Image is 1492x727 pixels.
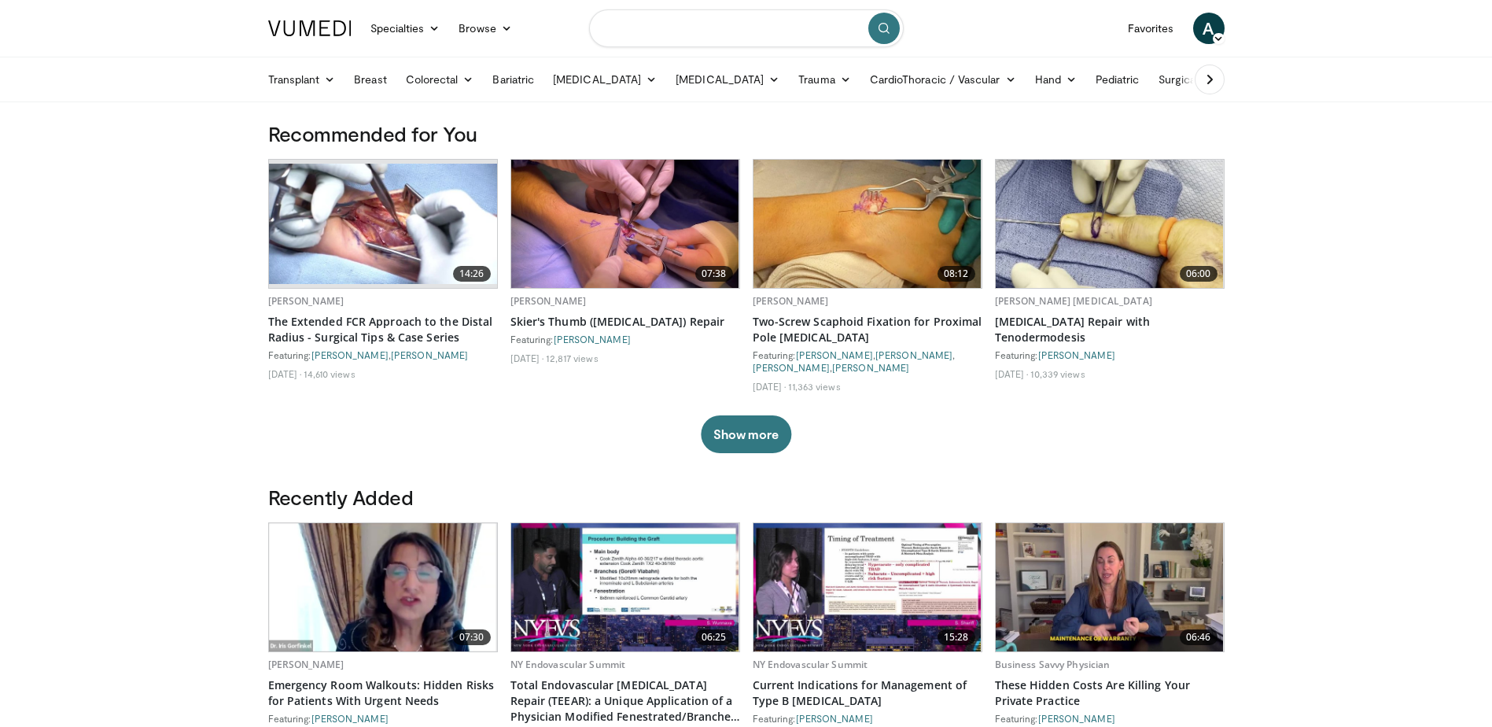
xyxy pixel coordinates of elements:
[554,334,631,345] a: [PERSON_NAME]
[875,349,952,360] a: [PERSON_NAME]
[832,362,909,373] a: [PERSON_NAME]
[1086,64,1149,95] a: Pediatric
[269,160,497,288] a: 14:26
[753,160,982,288] img: eb29c33d-bf21-42d0-9ba2-6d928d73dfbd.620x360_q85_upscale.jpg
[753,160,982,288] a: 08:12
[543,64,666,95] a: [MEDICAL_DATA]
[753,294,829,308] a: [PERSON_NAME]
[510,658,626,671] a: NY Endovascular Summit
[546,352,598,364] li: 12,817 views
[268,677,498,709] a: Emergency Room Walkouts: Hidden Risks for Patients With Urgent Needs
[268,485,1225,510] h3: Recently Added
[311,713,389,724] a: [PERSON_NAME]
[510,677,740,725] a: Total Endovascular [MEDICAL_DATA] Repair (TEEAR): a Unique Application of a Physician Modified Fe...
[701,415,791,453] button: Show more
[268,294,344,308] a: [PERSON_NAME]
[666,64,789,95] a: [MEDICAL_DATA]
[268,712,498,725] div: Featuring:
[361,13,450,44] a: Specialties
[311,349,389,360] a: [PERSON_NAME]
[510,352,544,364] li: [DATE]
[269,523,497,651] img: d1d3d44d-0dab-4c2d-80d0-d81517b40b1b.620x360_q85_upscale.jpg
[753,523,982,651] a: 15:28
[995,294,1152,308] a: [PERSON_NAME] [MEDICAL_DATA]
[995,677,1225,709] a: These Hidden Costs Are Killing Your Private Practice
[995,367,1029,380] li: [DATE]
[391,349,468,360] a: [PERSON_NAME]
[1038,713,1115,724] a: [PERSON_NAME]
[259,64,345,95] a: Transplant
[796,349,873,360] a: [PERSON_NAME]
[753,314,982,345] a: Two-Screw Scaphoid Fixation for Proximal Pole [MEDICAL_DATA]
[510,294,587,308] a: [PERSON_NAME]
[268,658,344,671] a: [PERSON_NAME]
[511,523,739,651] a: 06:25
[268,20,352,36] img: VuMedi Logo
[1180,266,1218,282] span: 06:00
[589,9,904,47] input: Search topics, interventions
[1193,13,1225,44] a: A
[995,314,1225,345] a: [MEDICAL_DATA] Repair with Tenodermodesis
[938,629,975,645] span: 15:28
[268,367,302,380] li: [DATE]
[1149,64,1276,95] a: Surgical Oncology
[453,266,491,282] span: 14:26
[753,362,830,373] a: [PERSON_NAME]
[269,164,497,284] img: 2c6ec3c6-68ea-4c94-873f-422dc06e1622.620x360_q85_upscale.jpg
[304,367,355,380] li: 14,610 views
[938,266,975,282] span: 08:12
[753,712,982,725] div: Featuring:
[788,380,840,393] li: 11,363 views
[796,713,873,724] a: [PERSON_NAME]
[753,380,787,393] li: [DATE]
[753,349,982,374] div: Featuring: , , ,
[268,349,498,361] div: Featuring: ,
[510,333,740,345] div: Featuring:
[396,64,484,95] a: Colorectal
[1118,13,1184,44] a: Favorites
[789,64,860,95] a: Trauma
[511,523,739,651] img: ea1e91ce-be44-4e69-9144-3bfbe2fbca56.620x360_q85_upscale.jpg
[695,629,733,645] span: 06:25
[1038,349,1115,360] a: [PERSON_NAME]
[344,64,396,95] a: Breast
[995,658,1111,671] a: Business Savvy Physician
[753,523,982,651] img: 53e4286f-0556-47d8-9435-dde1bd4d334c.620x360_q85_upscale.jpg
[996,523,1224,651] img: 5868add3-d917-4a99-95fc-689fa2374450.620x360_q85_upscale.jpg
[483,64,543,95] a: Bariatric
[695,266,733,282] span: 07:38
[453,629,491,645] span: 07:30
[995,712,1225,725] div: Featuring:
[995,349,1225,361] div: Featuring:
[1030,367,1085,380] li: 10,339 views
[510,314,740,330] a: Skier's Thumb ([MEDICAL_DATA]) Repair
[511,160,739,288] img: cf79e27c-792e-4c6a-b4db-18d0e20cfc31.620x360_q85_upscale.jpg
[268,121,1225,146] h3: Recommended for You
[753,677,982,709] a: Current Indications for Management of Type B [MEDICAL_DATA]
[511,160,739,288] a: 07:38
[996,160,1224,288] img: c5932efc-4d37-42ad-a131-41f2904f3202.620x360_q85_upscale.jpg
[449,13,521,44] a: Browse
[996,523,1224,651] a: 06:46
[753,658,868,671] a: NY Endovascular Summit
[1180,629,1218,645] span: 06:46
[1026,64,1086,95] a: Hand
[860,64,1026,95] a: CardioThoracic / Vascular
[269,523,497,651] a: 07:30
[268,314,498,345] a: The Extended FCR Approach to the Distal Radius - Surgical Tips & Case Series
[996,160,1224,288] a: 06:00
